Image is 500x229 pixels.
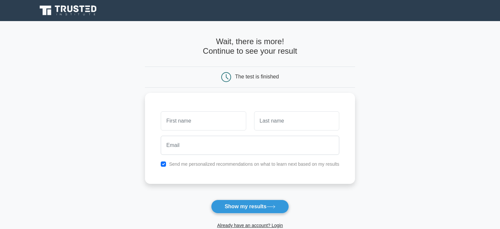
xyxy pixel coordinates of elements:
button: Show my results [211,200,289,214]
a: Already have an account? Login [217,223,283,228]
input: First name [161,111,246,130]
h4: Wait, there is more! Continue to see your result [145,37,355,56]
label: Send me personalized recommendations on what to learn next based on my results [169,161,339,167]
input: Email [161,136,339,155]
input: Last name [254,111,339,130]
div: The test is finished [235,74,279,79]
